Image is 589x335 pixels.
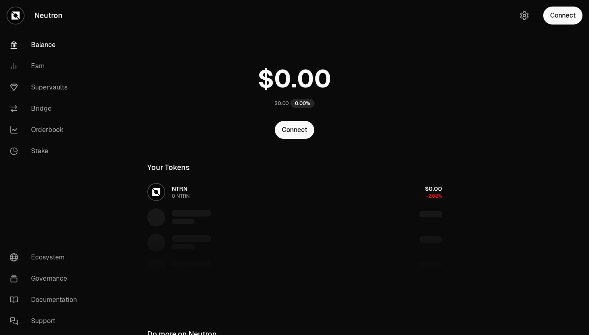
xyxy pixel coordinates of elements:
a: Bridge [3,98,88,119]
a: Supervaults [3,77,88,98]
a: Support [3,310,88,332]
div: 0.00% [290,99,315,108]
button: Connect [275,121,314,139]
div: Your Tokens [147,162,190,173]
a: Documentation [3,289,88,310]
a: Earn [3,56,88,77]
a: Governance [3,268,88,289]
button: Connect [543,7,582,25]
a: Orderbook [3,119,88,141]
div: $0.00 [274,100,289,107]
a: Ecosystem [3,247,88,268]
a: Stake [3,141,88,162]
a: Balance [3,34,88,56]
